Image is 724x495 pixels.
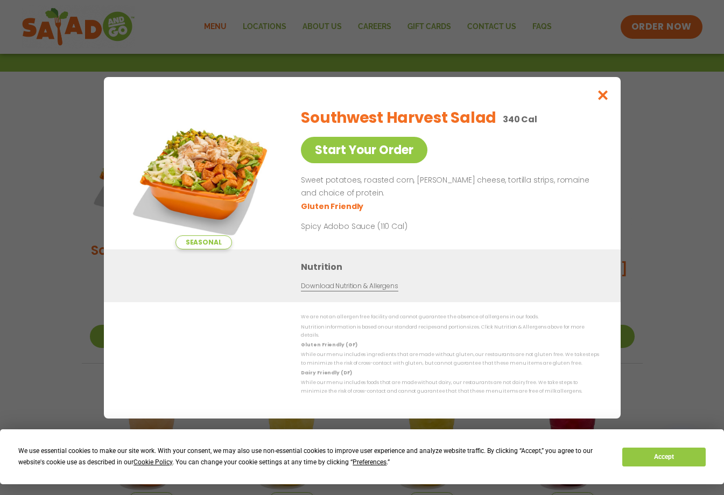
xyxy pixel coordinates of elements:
img: Featured product photo for Southwest Harvest Salad [128,99,279,249]
span: Preferences [353,458,386,466]
li: Gluten Friendly [301,200,365,212]
p: Spicy Adobo Sauce (110 Cal) [301,220,500,232]
span: Cookie Policy [133,458,172,466]
p: Nutrition information is based on our standard recipes and portion sizes. Click Nutrition & Aller... [301,323,599,339]
button: Accept [622,448,705,466]
span: Seasonal [175,235,231,249]
div: We use essential cookies to make our site work. With your consent, we may also use non-essential ... [18,445,609,468]
strong: Gluten Friendly (GF) [301,341,357,348]
strong: Dairy Friendly (DF) [301,369,352,376]
a: Download Nutrition & Allergens [301,281,398,291]
p: While our menu includes ingredients that are made without gluten, our restaurants are not gluten ... [301,351,599,367]
button: Close modal [585,77,620,113]
p: 340 Cal [502,113,537,126]
a: Start Your Order [301,137,427,163]
p: While our menu includes foods that are made without dairy, our restaurants are not dairy free. We... [301,379,599,395]
p: Sweet potatoes, roasted corn, [PERSON_NAME] cheese, tortilla strips, romaine and choice of protein. [301,174,595,200]
h2: Southwest Harvest Salad [301,107,496,129]
h3: Nutrition [301,260,604,274]
p: We are not an allergen free facility and cannot guarantee the absence of allergens in our foods. [301,313,599,321]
